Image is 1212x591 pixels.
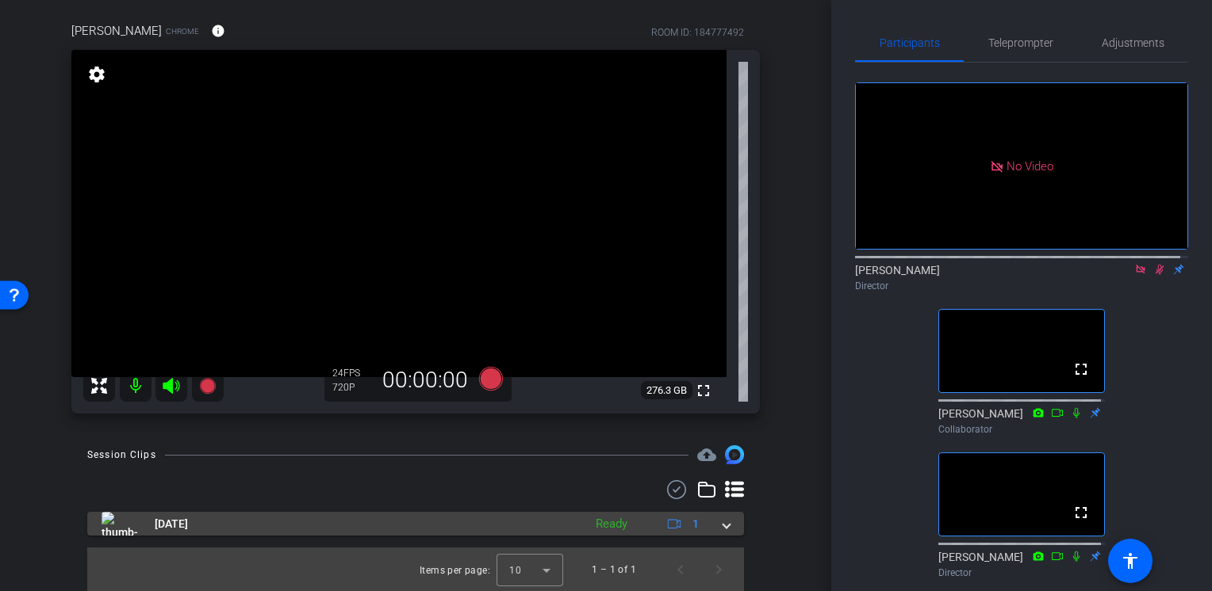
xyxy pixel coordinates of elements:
[86,65,108,84] mat-icon: settings
[988,37,1053,48] span: Teleprompter
[692,516,699,532] span: 1
[420,562,490,578] div: Items per page:
[694,381,713,400] mat-icon: fullscreen
[697,445,716,464] span: Destinations for your clips
[1007,158,1053,173] span: No Video
[725,445,744,464] img: Session clips
[332,367,372,379] div: 24
[938,422,1105,437] div: Collaborator
[938,406,1105,437] div: [PERSON_NAME]
[1121,551,1140,570] mat-icon: accessibility
[155,516,188,532] span: [DATE]
[880,37,940,48] span: Participants
[211,24,225,38] mat-icon: info
[87,512,744,536] mat-expansion-panel-header: thumb-nail[DATE]Ready1
[588,515,635,533] div: Ready
[700,551,738,589] button: Next page
[166,25,199,37] span: Chrome
[651,25,744,40] div: ROOM ID: 184777492
[87,447,156,463] div: Session Clips
[855,262,1188,293] div: [PERSON_NAME]
[372,367,478,394] div: 00:00:00
[332,381,372,394] div: 720P
[71,22,162,40] span: [PERSON_NAME]
[938,549,1105,580] div: [PERSON_NAME]
[343,368,360,379] span: FPS
[641,381,692,400] span: 276.3 GB
[938,566,1105,580] div: Director
[697,445,716,464] mat-icon: cloud_upload
[102,512,137,536] img: thumb-nail
[662,551,700,589] button: Previous page
[1102,37,1164,48] span: Adjustments
[855,279,1188,293] div: Director
[1072,360,1091,379] mat-icon: fullscreen
[1072,503,1091,522] mat-icon: fullscreen
[592,562,636,578] div: 1 – 1 of 1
